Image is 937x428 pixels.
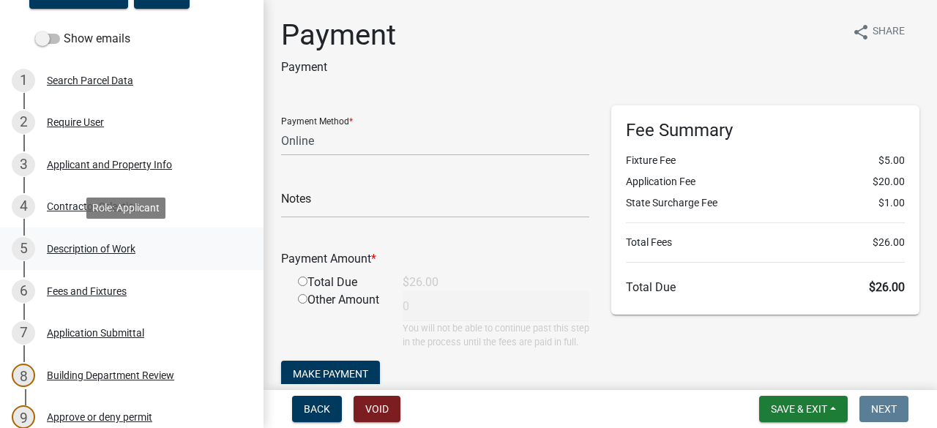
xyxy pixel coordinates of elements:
div: 5 [12,237,35,260]
div: 2 [12,110,35,134]
div: 6 [12,279,35,303]
div: 3 [12,153,35,176]
button: Void [354,396,400,422]
div: Total Due [287,274,392,291]
div: Other Amount [287,291,392,349]
div: Approve or deny permit [47,412,152,422]
span: $5.00 [878,153,905,168]
li: State Surcharge Fee [626,195,905,211]
div: Role: Applicant [86,198,165,219]
span: Save & Exit [771,403,827,415]
div: 4 [12,195,35,218]
div: Payment Amount [270,250,600,268]
span: Back [304,403,330,415]
button: Make Payment [281,361,380,387]
div: 8 [12,364,35,387]
div: Search Parcel Data [47,75,133,86]
li: Application Fee [626,174,905,189]
button: Save & Exit [759,396,848,422]
div: 1 [12,69,35,92]
h6: Fee Summary [626,120,905,141]
label: Show emails [35,30,130,48]
h6: Total Due [626,280,905,294]
p: Payment [281,59,396,76]
button: Next [859,396,908,422]
div: 7 [12,321,35,345]
li: Fixture Fee [626,153,905,168]
div: Application Submittal [47,328,144,338]
span: Make Payment [293,368,368,380]
button: Back [292,396,342,422]
i: share [852,23,870,41]
span: $26.00 [873,235,905,250]
div: Contractor Selection [47,201,140,211]
div: Description of Work [47,244,135,254]
span: Share [873,23,905,41]
div: Require User [47,117,104,127]
div: Building Department Review [47,370,174,380]
span: $1.00 [878,195,905,211]
span: $26.00 [869,280,905,294]
button: shareShare [840,18,917,46]
div: Fees and Fixtures [47,286,127,296]
span: Next [871,403,897,415]
li: Total Fees [626,235,905,250]
h1: Payment [281,18,396,53]
span: $20.00 [873,174,905,189]
div: Applicant and Property Info [47,159,172,170]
